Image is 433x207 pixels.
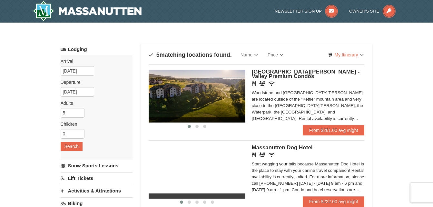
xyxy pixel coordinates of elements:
i: Restaurant [252,153,256,157]
div: Woodstone and [GEOGRAPHIC_DATA][PERSON_NAME] are located outside of the "Kettle" mountain area an... [252,90,365,122]
i: Wireless Internet (free) [269,153,275,157]
label: Arrival [61,58,128,64]
a: Massanutten Resort [33,1,142,21]
img: Massanutten Resort Logo [33,1,142,21]
label: Adults [61,100,128,106]
label: Children [61,121,128,127]
h4: matching locations found. [149,52,232,58]
a: Owner's Site [349,9,396,14]
a: Newsletter Sign Up [275,9,338,14]
a: Lodging [61,44,133,55]
label: Departure [61,79,128,85]
a: Snow Sports Lessons [61,160,133,172]
a: Activities & Attractions [61,185,133,197]
a: Name [236,48,263,61]
a: From $222.00 avg /night [303,196,365,207]
span: [GEOGRAPHIC_DATA][PERSON_NAME] - Valley Premium Condos [252,69,360,79]
i: Wireless Internet (free) [269,81,275,86]
a: Price [263,48,288,61]
span: Newsletter Sign Up [275,9,322,14]
span: Massanutten Dog Hotel [252,144,313,151]
span: 5 [156,52,160,58]
a: From $261.00 avg /night [303,125,365,135]
div: Start wagging your tails because Massanutten Dog Hotel is the place to stay with your canine trav... [252,161,365,193]
button: Search [61,142,83,151]
i: Restaurant [252,81,256,86]
span: Owner's Site [349,9,379,14]
i: Banquet Facilities [259,153,265,157]
a: Lift Tickets [61,172,133,184]
i: Banquet Facilities [259,81,265,86]
a: My Itinerary [324,50,368,60]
